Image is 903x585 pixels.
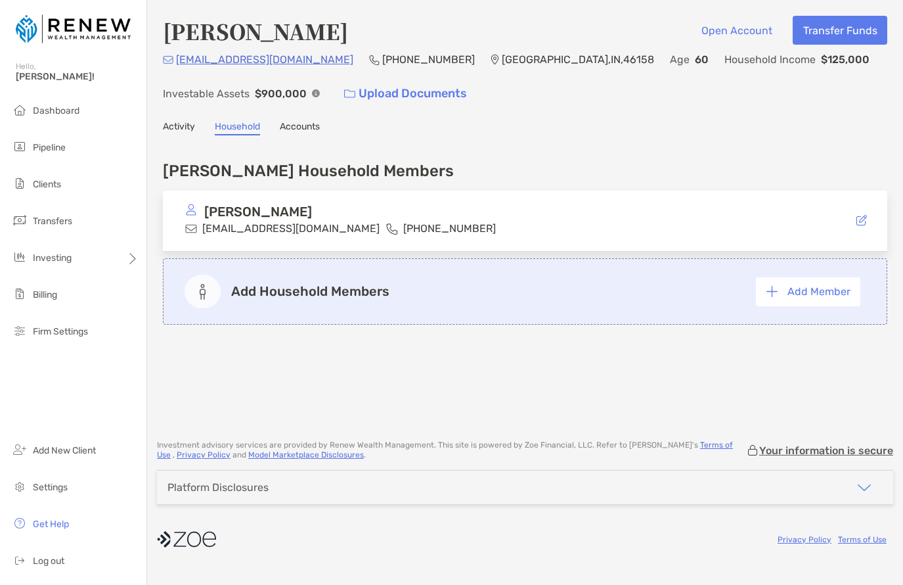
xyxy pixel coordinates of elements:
p: [EMAIL_ADDRESS][DOMAIN_NAME] [202,220,380,237]
img: Info Icon [312,89,320,97]
img: billing icon [12,286,28,302]
span: Log out [33,555,64,567]
a: Terms of Use [157,440,733,459]
h4: [PERSON_NAME] [163,16,348,46]
img: Zoe Logo [16,5,131,53]
span: Dashboard [33,105,79,116]
p: [PHONE_NUMBER] [382,51,475,68]
span: Billing [33,289,57,300]
img: Location Icon [491,55,499,65]
img: Email Icon [163,56,173,64]
p: Investable Assets [163,85,250,102]
a: Household [215,121,260,135]
a: Terms of Use [838,535,887,544]
span: Get Help [33,519,69,530]
img: avatar icon [185,204,197,216]
a: Upload Documents [336,80,475,108]
span: Firm Settings [33,326,88,337]
p: [GEOGRAPHIC_DATA] , IN , 46158 [502,51,654,68]
p: [EMAIL_ADDRESS][DOMAIN_NAME] [176,51,353,68]
img: get-help icon [12,515,28,531]
a: Model Marketplace Disclosures [248,450,364,459]
img: investing icon [12,249,28,265]
span: Investing [33,252,72,264]
span: Clients [33,179,61,190]
img: pipeline icon [12,139,28,154]
img: phone icon [386,223,398,235]
img: dashboard icon [12,102,28,118]
div: Platform Disclosures [167,481,269,494]
img: button icon [766,286,778,297]
p: Investment advisory services are provided by Renew Wealth Management . This site is powered by Zo... [157,440,746,460]
p: Age [670,51,690,68]
img: email icon [185,223,197,235]
p: 60 [695,51,709,68]
img: company logo [157,525,216,554]
img: icon arrow [856,480,872,496]
span: Transfers [33,216,72,227]
button: Open Account [691,16,782,45]
button: Add Member [756,277,860,306]
p: Household Income [724,51,816,68]
img: logout icon [12,552,28,568]
p: $125,000 [821,51,870,68]
img: transfers icon [12,212,28,228]
img: clients icon [12,175,28,191]
a: Activity [163,121,195,135]
button: Transfer Funds [793,16,887,45]
a: Accounts [280,121,320,135]
p: Your information is secure [759,444,893,457]
p: $900,000 [255,85,307,102]
img: firm-settings icon [12,323,28,339]
img: settings icon [12,479,28,494]
span: Add New Client [33,445,96,456]
img: Phone Icon [369,55,380,65]
p: Add Household Members [231,283,389,300]
h4: [PERSON_NAME] Household Members [163,162,454,180]
span: [PERSON_NAME]! [16,71,139,82]
img: button icon [344,89,355,99]
p: [PERSON_NAME] [204,204,312,220]
a: Privacy Policy [778,535,831,544]
span: Settings [33,482,68,493]
img: add_new_client icon [12,442,28,457]
span: Pipeline [33,142,66,153]
img: add member icon [185,275,221,308]
p: [PHONE_NUMBER] [403,220,496,237]
a: Privacy Policy [177,450,231,459]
